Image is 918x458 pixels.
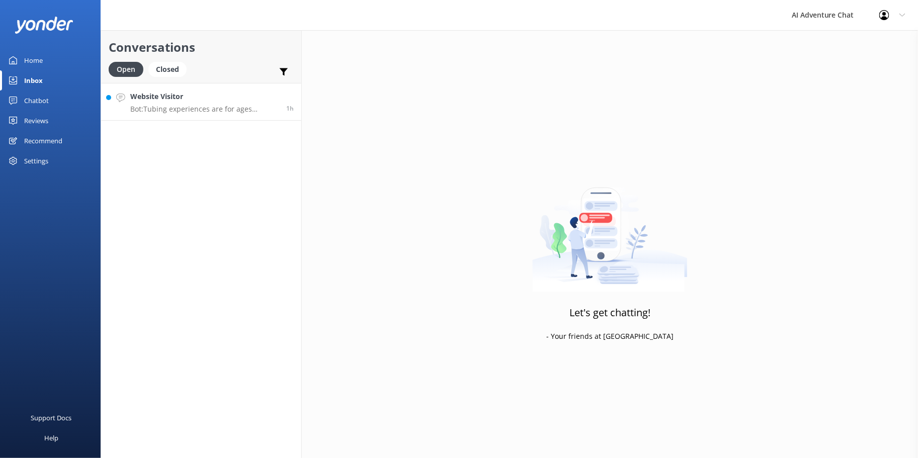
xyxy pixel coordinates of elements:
[130,105,279,114] p: Bot: Tubing experiences are for ages [DEMOGRAPHIC_DATA] years old and up.
[24,70,43,90] div: Inbox
[24,50,43,70] div: Home
[109,62,143,77] div: Open
[24,131,62,151] div: Recommend
[101,83,301,121] a: Website VisitorBot:Tubing experiences are for ages [DEMOGRAPHIC_DATA] years old and up.1h
[109,63,148,74] a: Open
[31,408,72,428] div: Support Docs
[109,38,294,57] h2: Conversations
[15,17,73,33] img: yonder-white-logo.png
[148,63,192,74] a: Closed
[546,331,674,342] p: - Your friends at [GEOGRAPHIC_DATA]
[148,62,187,77] div: Closed
[24,90,49,111] div: Chatbot
[24,151,48,171] div: Settings
[532,166,688,292] img: artwork of a man stealing a conversation from at giant smartphone
[24,111,48,131] div: Reviews
[44,428,58,448] div: Help
[130,91,279,102] h4: Website Visitor
[286,104,294,113] span: 10:08am 19-Aug-2025 (UTC -04:00) America/New_York
[569,305,650,321] h3: Let's get chatting!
